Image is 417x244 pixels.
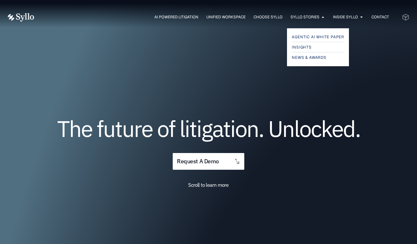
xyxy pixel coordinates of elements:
a: Inside Syllo [333,14,358,20]
a: Unified Workspace [206,14,246,20]
span: Insights [292,43,311,51]
h1: The future of litigation. Unlocked. [46,118,371,139]
a: News & Awards [292,54,344,61]
a: AI Powered Litigation [154,14,198,20]
a: Choose Syllo [254,14,282,20]
span: request a demo [177,158,219,165]
span: News & Awards [292,54,326,61]
a: request a demo [173,153,244,170]
a: Insights [292,43,344,51]
div: Menu Toggle [47,14,389,20]
a: Contact [371,14,389,20]
a: Agentic AI White Paper [292,33,344,41]
a: Syllo Stories [291,14,319,20]
nav: Menu [47,14,389,20]
img: Vector [8,13,34,22]
span: Scroll to learn more [188,182,229,188]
